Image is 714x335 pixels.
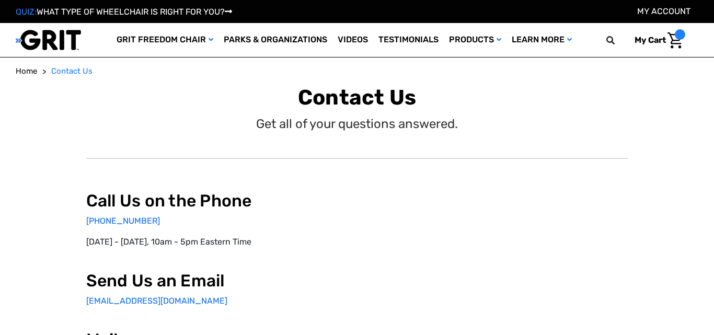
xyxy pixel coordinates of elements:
a: Account [637,6,690,16]
a: Learn More [506,23,577,57]
p: [DATE] - [DATE], 10am - 5pm Eastern Time [86,236,349,248]
a: Contact Us [51,65,93,77]
input: Search [611,29,627,51]
a: Testimonials [373,23,444,57]
span: My Cart [635,35,666,45]
span: Contact Us [51,66,93,76]
a: Products [444,23,506,57]
span: QUIZ: [16,7,37,17]
img: GRIT All-Terrain Wheelchair and Mobility Equipment [16,29,81,51]
h2: Call Us on the Phone [86,191,349,211]
img: Cart [667,32,683,49]
nav: Breadcrumb [16,65,698,77]
a: QUIZ:WHAT TYPE OF WHEELCHAIR IS RIGHT FOR YOU? [16,7,232,17]
a: [EMAIL_ADDRESS][DOMAIN_NAME] [86,296,227,306]
h2: Send Us an Email [86,271,349,291]
a: Parks & Organizations [218,23,332,57]
a: Videos [332,23,373,57]
a: GRIT Freedom Chair [111,23,218,57]
a: Home [16,65,37,77]
span: Home [16,66,37,76]
p: Get all of your questions answered. [256,114,458,133]
a: [PHONE_NUMBER] [86,216,160,226]
a: Cart with 0 items [627,29,685,51]
b: Contact Us [298,85,417,110]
